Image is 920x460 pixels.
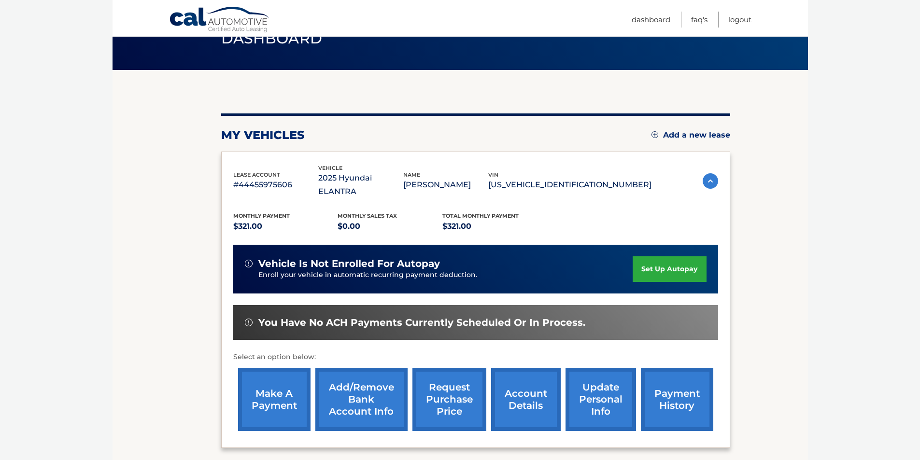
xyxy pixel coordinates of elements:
[651,130,730,140] a: Add a new lease
[233,212,290,219] span: Monthly Payment
[488,178,651,192] p: [US_VEHICLE_IDENTIFICATION_NUMBER]
[338,220,442,233] p: $0.00
[169,6,270,34] a: Cal Automotive
[632,12,670,28] a: Dashboard
[233,171,280,178] span: lease account
[221,29,323,47] span: Dashboard
[245,319,253,326] img: alert-white.svg
[641,368,713,431] a: payment history
[491,368,561,431] a: account details
[233,220,338,233] p: $321.00
[633,256,706,282] a: set up autopay
[412,368,486,431] a: request purchase price
[651,131,658,138] img: add.svg
[566,368,636,431] a: update personal info
[488,171,498,178] span: vin
[238,368,311,431] a: make a payment
[315,368,408,431] a: Add/Remove bank account info
[728,12,751,28] a: Logout
[258,317,585,329] span: You have no ACH payments currently scheduled or in process.
[233,178,318,192] p: #44455975606
[403,171,420,178] span: name
[318,171,403,198] p: 2025 Hyundai ELANTRA
[703,173,718,189] img: accordion-active.svg
[258,270,633,280] p: Enroll your vehicle in automatic recurring payment deduction.
[403,178,488,192] p: [PERSON_NAME]
[221,128,305,142] h2: my vehicles
[258,258,440,270] span: vehicle is not enrolled for autopay
[442,212,519,219] span: Total Monthly Payment
[338,212,397,219] span: Monthly sales Tax
[691,12,708,28] a: FAQ's
[442,220,547,233] p: $321.00
[233,351,718,363] p: Select an option below:
[245,260,253,267] img: alert-white.svg
[318,165,342,171] span: vehicle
